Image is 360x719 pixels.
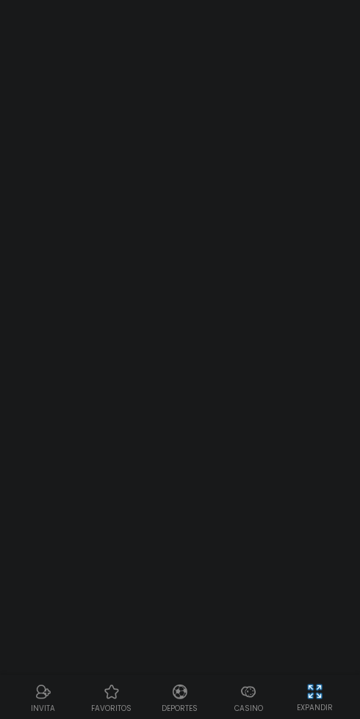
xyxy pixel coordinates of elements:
[162,703,198,714] p: Deportes
[215,681,283,714] a: CasinoCasinoCasino
[77,681,145,714] a: Casino FavoritosCasino Favoritosfavoritos
[91,703,132,714] p: favoritos
[145,681,214,714] a: DeportesDeportesDeportes
[234,703,263,714] p: Casino
[306,682,324,701] img: hide
[103,683,120,701] img: Casino Favoritos
[297,702,333,713] p: EXPANDIR
[171,683,189,701] img: Deportes
[240,683,257,701] img: Casino
[9,681,77,714] a: ReferralReferralINVITA
[35,683,52,701] img: Referral
[31,703,55,714] p: INVITA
